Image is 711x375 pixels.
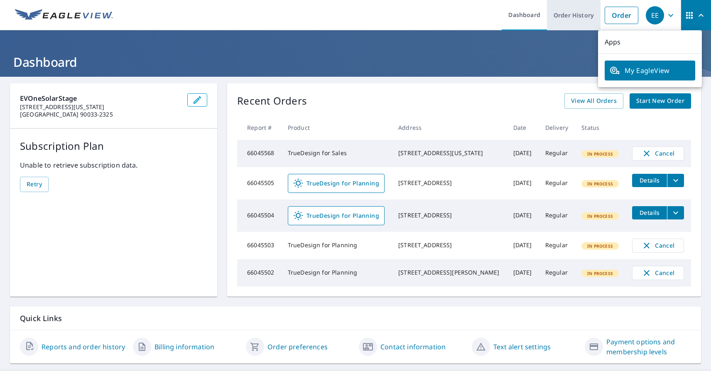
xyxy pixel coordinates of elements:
button: detailsBtn-66045504 [632,206,667,219]
button: filesDropdownBtn-66045504 [667,206,684,219]
td: TrueDesign for Planning [281,259,392,287]
span: Cancel [641,241,675,251]
td: 66045505 [237,167,281,200]
span: Details [637,209,662,217]
span: In Process [582,151,618,157]
td: Regular [539,259,575,287]
td: 66045504 [237,200,281,232]
td: TrueDesign for Sales [281,140,392,167]
span: Retry [27,179,42,190]
th: Delivery [539,115,575,140]
div: [STREET_ADDRESS][US_STATE] [398,149,500,157]
img: EV Logo [15,9,113,22]
td: [DATE] [507,167,539,200]
a: Order preferences [267,342,328,352]
p: Quick Links [20,313,691,324]
span: View All Orders [571,96,617,106]
td: Regular [539,232,575,259]
span: Cancel [641,149,675,158]
button: Cancel [632,146,684,161]
a: Order [605,7,638,24]
p: [STREET_ADDRESS][US_STATE] [20,103,181,111]
span: Details [637,176,662,184]
td: Regular [539,140,575,167]
td: 66045503 [237,232,281,259]
th: Status [575,115,625,140]
div: [STREET_ADDRESS] [398,211,500,219]
td: TrueDesign for Planning [281,232,392,259]
th: Date [507,115,539,140]
td: Regular [539,167,575,200]
span: TrueDesign for Planning [293,178,379,188]
a: My EagleView [605,61,695,80]
th: Report # [237,115,281,140]
button: Cancel [632,266,684,280]
button: Cancel [632,239,684,253]
span: Cancel [641,268,675,278]
div: EE [646,6,664,24]
a: Billing information [154,342,214,352]
td: Regular [539,200,575,232]
a: Reports and order history [42,342,125,352]
td: 66045568 [237,140,281,167]
td: 66045502 [237,259,281,287]
th: Product [281,115,392,140]
span: In Process [582,270,618,276]
a: Start New Order [630,93,691,109]
p: Apps [598,30,702,54]
button: detailsBtn-66045505 [632,174,667,187]
span: Start New Order [636,96,684,106]
span: In Process [582,181,618,187]
button: filesDropdownBtn-66045505 [667,174,684,187]
p: Subscription Plan [20,139,207,153]
span: In Process [582,213,618,219]
div: [STREET_ADDRESS] [398,179,500,187]
span: TrueDesign for Planning [293,211,379,221]
td: [DATE] [507,232,539,259]
p: EVOneSolarStage [20,93,181,103]
p: Recent Orders [237,93,307,109]
h1: Dashboard [10,54,701,71]
td: [DATE] [507,200,539,232]
div: [STREET_ADDRESS][PERSON_NAME] [398,268,500,277]
a: Text alert settings [493,342,551,352]
a: Payment options and membership levels [606,337,691,357]
th: Address [392,115,506,140]
p: [GEOGRAPHIC_DATA] 90033-2325 [20,111,181,118]
a: View All Orders [564,93,623,109]
span: My EagleView [610,66,690,75]
button: Retry [20,177,49,192]
td: [DATE] [507,259,539,287]
a: Contact information [380,342,446,352]
span: In Process [582,243,618,249]
p: Unable to retrieve subscription data. [20,160,207,170]
div: [STREET_ADDRESS] [398,241,500,249]
td: [DATE] [507,140,539,167]
a: TrueDesign for Planning [288,174,385,193]
a: TrueDesign for Planning [288,206,385,225]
